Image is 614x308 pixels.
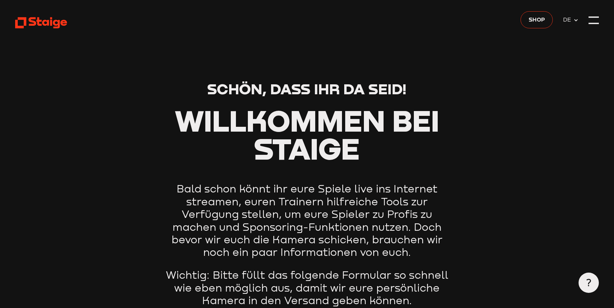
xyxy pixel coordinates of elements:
[529,15,545,24] span: Shop
[521,11,553,28] a: Shop
[207,80,406,98] span: Schön, dass ihr da seid!
[163,269,451,307] p: Wichtig: Bitte füllt das folgende Formular so schnell wie eben möglich aus, damit wir eure persön...
[563,15,573,24] span: DE
[175,103,439,166] span: Willkommen bei Staige
[163,182,451,258] p: Bald schon könnt ihr eure Spiele live ins Internet streamen, euren Trainern hilfreiche Tools zur ...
